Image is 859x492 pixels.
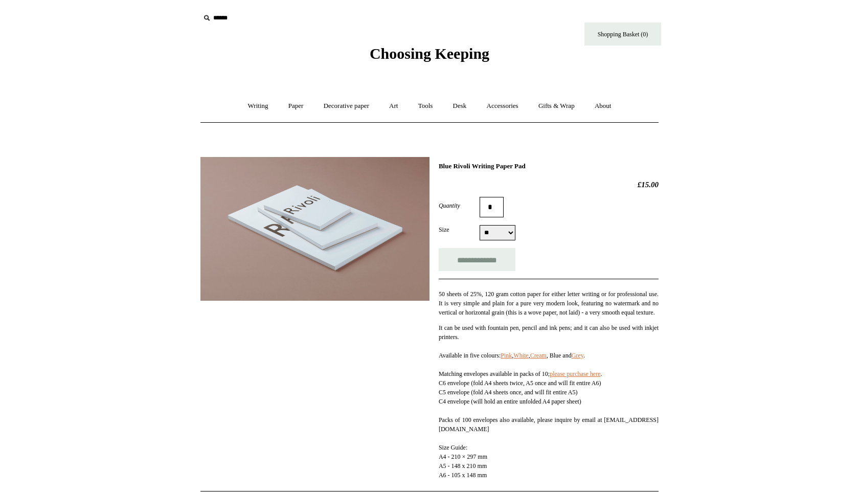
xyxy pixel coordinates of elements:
a: Shopping Basket (0) [584,23,661,46]
a: White [513,352,528,359]
a: Decorative paper [314,93,378,120]
a: Writing [239,93,278,120]
label: Quantity [439,201,480,210]
p: It can be used with fountain pen, pencil and ink pens; and it can also be used with inkjet printe... [439,323,659,480]
h1: Blue Rivoli Writing Paper Pad [439,162,659,170]
p: 50 sheets of 25%, 120 gram cotton paper for either letter writing or for professional use. It is ... [439,289,659,317]
a: Gifts & Wrap [529,93,584,120]
h2: £15.00 [439,180,659,189]
a: Art [380,93,407,120]
a: Cream [530,352,547,359]
span: Choosing Keeping [370,45,489,62]
a: Grey [572,352,583,359]
a: Accessories [478,93,528,120]
label: Size [439,225,480,234]
a: Desk [444,93,476,120]
a: Pink [501,352,512,359]
a: About [585,93,621,120]
a: please purchase here [550,370,600,377]
img: Blue Rivoli Writing Paper Pad [200,157,429,301]
a: Paper [279,93,313,120]
a: Choosing Keeping [370,53,489,60]
a: Tools [409,93,442,120]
